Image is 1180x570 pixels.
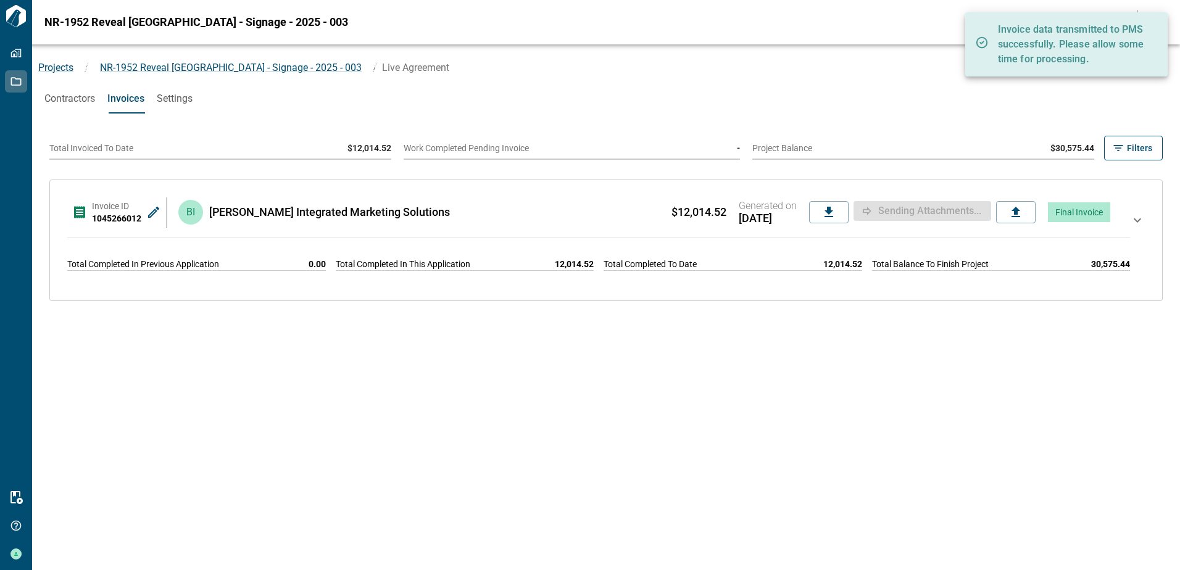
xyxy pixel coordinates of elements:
p: BI [186,205,195,220]
span: Invoices [107,93,144,105]
span: Final Invoice [1055,207,1103,217]
button: Filters [1104,136,1163,160]
span: Contractors [44,93,95,105]
a: Projects [38,62,73,73]
span: 12,014.52 [823,258,862,270]
span: Generated on [739,200,797,212]
span: Total Balance To Finish Project [872,258,989,270]
span: NR-1952 Reveal [GEOGRAPHIC_DATA] - Signage - 2025 - 003 [100,62,362,73]
div: Invoice ID1045266012BI[PERSON_NAME] Integrated Marketing Solutions$12,014.52Generated on[DATE]Sen... [62,190,1150,291]
span: Project Balance [752,143,812,153]
span: 1045266012 [92,213,141,223]
span: Total Completed In Previous Application [67,258,219,270]
iframe: Intercom live chat [1138,528,1168,558]
span: Settings [157,93,193,105]
span: Total Completed To Date [604,258,697,270]
span: Invoice ID [92,201,129,211]
span: Work Completed Pending Invoice [404,143,529,153]
span: - [737,143,740,153]
span: 12,014.52 [555,258,594,270]
div: base tabs [32,84,1180,114]
span: $30,575.44 [1050,143,1094,153]
span: $12,014.52 [671,206,726,218]
span: Filters [1127,142,1152,154]
nav: breadcrumb [32,60,1084,75]
span: Total Completed In This Application [336,258,470,270]
span: 0.00 [309,258,326,270]
p: Invoice data transmitted to PMS successfully. Please allow some time for processing. [998,22,1146,67]
span: $12,014.52 [347,143,391,153]
span: 30,575.44 [1091,258,1130,270]
span: Total Invoiced To Date [49,143,133,153]
span: Live Agreement [382,62,449,73]
span: [PERSON_NAME] Integrated Marketing Solutions [209,206,450,218]
span: [DATE] [739,212,797,225]
span: NR-1952 Reveal [GEOGRAPHIC_DATA] - Signage - 2025 - 003 [44,16,348,28]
